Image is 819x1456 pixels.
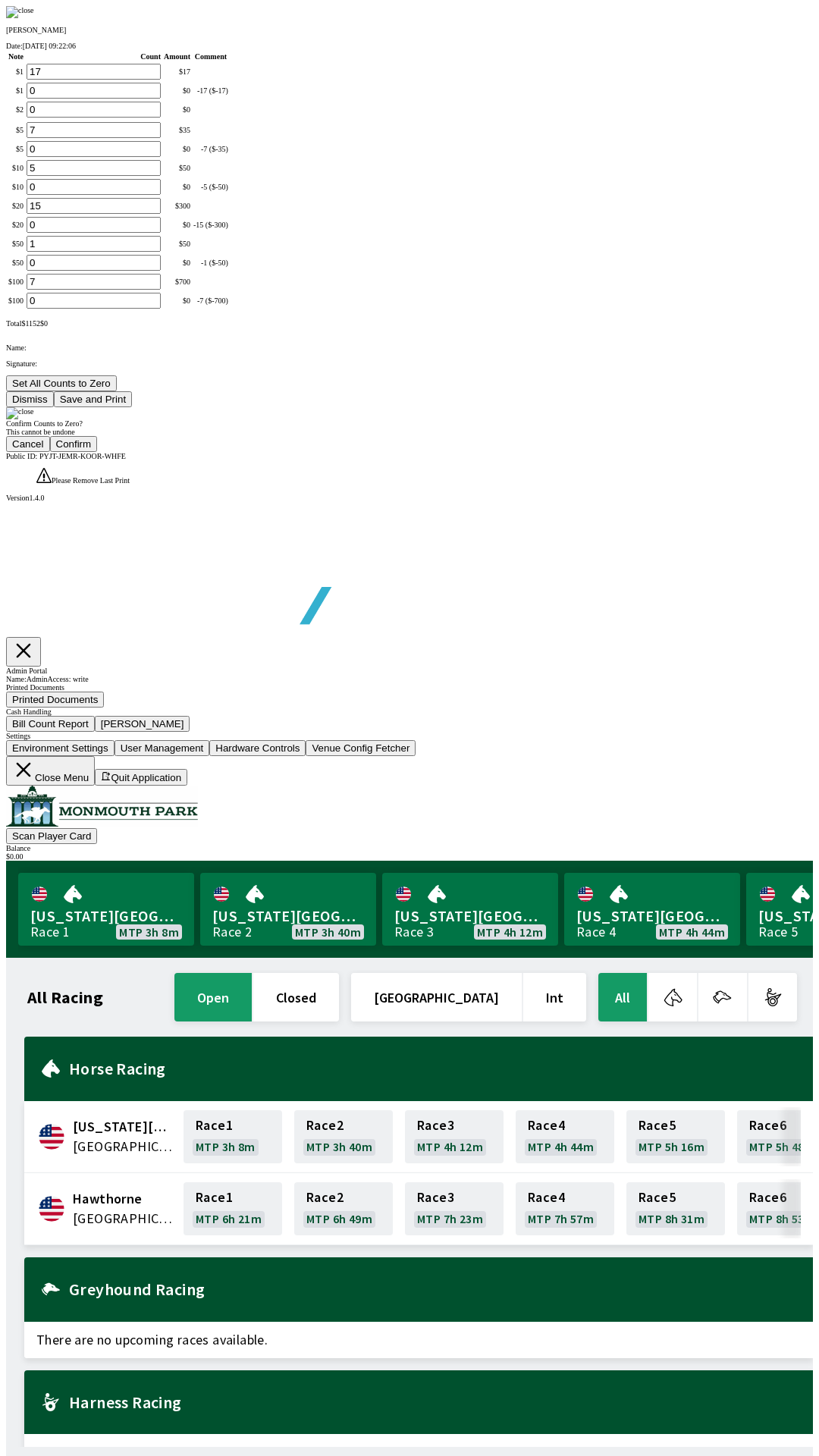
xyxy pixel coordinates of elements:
[41,502,476,662] img: global tote logo
[564,873,740,946] a: [US_STATE][GEOGRAPHIC_DATA]Race 4MTP 4h 44m
[626,1110,725,1163] a: Race5MTP 5h 16m
[6,26,813,34] p: [PERSON_NAME]
[196,1213,262,1225] span: MTP 6h 21m
[193,145,228,153] div: -7 ($-35)
[294,1110,393,1163] a: Race2MTP 3h 40m
[193,297,228,305] div: -7 ($-700)
[253,973,339,1021] button: closed
[164,221,190,229] div: $ 0
[8,197,24,215] td: $ 20
[69,1396,801,1408] h2: Harness Racing
[306,1119,344,1131] span: Race 2
[164,183,190,191] div: $ 0
[306,1213,372,1225] span: MTP 6h 49m
[6,732,813,740] div: Settings
[639,1191,676,1203] span: Race 5
[23,42,76,50] span: [DATE] 09:22:06
[24,1322,813,1358] span: There are no upcoming races available.
[73,1209,174,1228] span: United States
[758,926,798,938] div: Race 5
[6,716,95,732] button: Bill Count Report
[39,452,126,460] span: PYJT-JEMR-KOOR-WHFE
[196,1141,256,1153] span: MTP 3h 8m
[69,1283,801,1295] h2: Greyhound Racing
[523,973,586,1021] button: Int
[174,973,252,1021] button: open
[659,926,725,938] span: MTP 4h 44m
[576,926,616,938] div: Race 4
[209,740,306,756] button: Hardware Controls
[6,452,813,460] div: Public ID:
[6,375,117,391] button: Set All Counts to Zero
[8,273,24,290] td: $ 100
[6,407,34,419] img: close
[294,1182,393,1235] a: Race2MTP 6h 49m
[8,235,24,253] td: $ 50
[69,1062,801,1075] h2: Horse Racing
[394,906,546,926] span: [US_STATE][GEOGRAPHIC_DATA]
[8,159,24,177] td: $ 10
[351,973,522,1021] button: [GEOGRAPHIC_DATA]
[73,1189,174,1209] span: Hawthorne
[212,926,252,938] div: Race 2
[6,42,813,50] div: Date:
[528,1213,594,1225] span: MTP 7h 57m
[6,786,198,827] img: venue logo
[528,1191,565,1203] span: Race 4
[576,906,728,926] span: [US_STATE][GEOGRAPHIC_DATA]
[26,52,162,61] th: Count
[40,319,48,328] span: $ 0
[8,63,24,80] td: $ 1
[54,391,132,407] button: Save and Print
[18,873,194,946] a: [US_STATE][GEOGRAPHIC_DATA]Race 1MTP 3h 8m
[163,52,191,61] th: Amount
[8,121,24,139] td: $ 5
[164,126,190,134] div: $ 35
[8,101,24,118] td: $ 2
[306,1191,344,1203] span: Race 2
[405,1110,504,1163] a: Race3MTP 4h 12m
[477,926,543,938] span: MTP 4h 12m
[6,852,813,861] div: $ 0.00
[6,675,813,683] div: Name: Admin Access: write
[516,1110,614,1163] a: Race4MTP 4h 44m
[417,1213,483,1225] span: MTP 7h 23m
[6,359,813,368] p: Signature:
[639,1141,704,1153] span: MTP 5h 16m
[30,906,182,926] span: [US_STATE][GEOGRAPHIC_DATA]
[6,419,813,428] div: Confirm Counts to Zero?
[8,52,24,61] th: Note
[598,973,647,1021] button: All
[417,1141,483,1153] span: MTP 4h 12m
[6,692,104,708] button: Printed Documents
[306,1141,372,1153] span: MTP 3h 40m
[193,183,228,191] div: -5 ($-50)
[6,708,813,716] div: Cash Handling
[184,1182,282,1235] a: Race1MTP 6h 21m
[749,1141,815,1153] span: MTP 5h 48m
[21,319,40,328] span: $ 1152
[6,391,54,407] button: Dismiss
[8,292,24,309] td: $ 100
[749,1213,815,1225] span: MTP 8h 53m
[6,740,115,756] button: Environment Settings
[184,1110,282,1163] a: Race1MTP 3h 8m
[8,254,24,271] td: $ 50
[164,105,190,114] div: $ 0
[95,769,187,786] button: Quit Application
[73,1117,174,1137] span: Delaware Park
[193,52,229,61] th: Comment
[639,1119,676,1131] span: Race 5
[626,1182,725,1235] a: Race5MTP 8h 31m
[196,1119,233,1131] span: Race 1
[8,82,24,99] td: $ 1
[516,1182,614,1235] a: Race4MTP 7h 57m
[164,164,190,172] div: $ 50
[405,1182,504,1235] a: Race3MTP 7h 23m
[196,1191,233,1203] span: Race 1
[8,178,24,196] td: $ 10
[164,259,190,267] div: $ 0
[164,240,190,248] div: $ 50
[528,1119,565,1131] span: Race 4
[394,926,434,938] div: Race 3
